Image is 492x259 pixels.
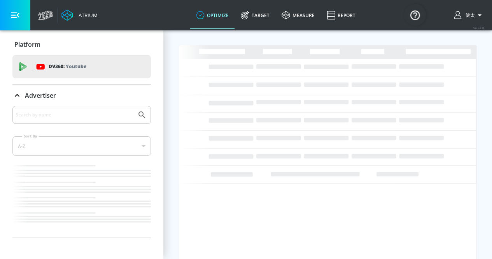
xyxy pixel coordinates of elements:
[190,1,235,29] a: optimize
[12,33,151,55] div: Platform
[462,12,475,19] span: login as: kenta.kurishima@mbk-digital.co.jp
[49,62,86,71] p: DV360:
[275,1,320,29] a: measure
[14,40,40,49] p: Platform
[320,1,361,29] a: Report
[404,4,426,26] button: Open Resource Center
[12,136,151,156] div: A-Z
[12,55,151,78] div: DV360: Youtube
[12,85,151,106] div: Advertiser
[61,9,98,21] a: Atrium
[16,110,133,120] input: Search by name
[12,106,151,238] div: Advertiser
[235,1,275,29] a: Target
[473,26,484,30] span: v 4.24.0
[25,91,56,100] p: Advertiser
[12,162,151,238] nav: list of Advertiser
[22,134,39,139] label: Sort By
[454,11,484,20] button: 健太
[66,62,86,70] p: Youtube
[75,12,98,19] div: Atrium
